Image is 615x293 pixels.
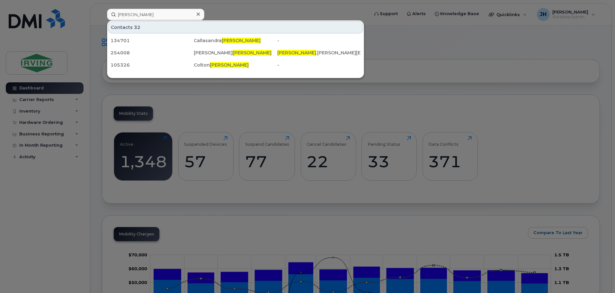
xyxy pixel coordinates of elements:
[108,21,363,33] div: Contacts
[108,47,363,59] a: 254008[PERSON_NAME][PERSON_NAME][PERSON_NAME].[PERSON_NAME][EMAIL_ADDRESS][PERSON_NAME][DOMAIN_NAME]
[277,50,361,56] div: .[PERSON_NAME][EMAIL_ADDRESS][PERSON_NAME][DOMAIN_NAME]
[222,38,261,43] span: [PERSON_NAME]
[194,62,277,68] div: Colton
[277,62,361,68] div: -
[194,50,277,56] div: [PERSON_NAME]
[108,59,363,71] a: 105326Colton[PERSON_NAME]-
[108,35,363,46] a: 134701Callasandra[PERSON_NAME]-
[111,37,194,44] div: 134701
[134,24,140,31] span: 32
[111,50,194,56] div: 254008
[111,62,194,68] div: 105326
[277,50,316,56] span: [PERSON_NAME]
[210,62,249,68] span: [PERSON_NAME]
[233,50,272,56] span: [PERSON_NAME]
[194,37,277,44] div: Callasandra
[277,37,361,44] div: -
